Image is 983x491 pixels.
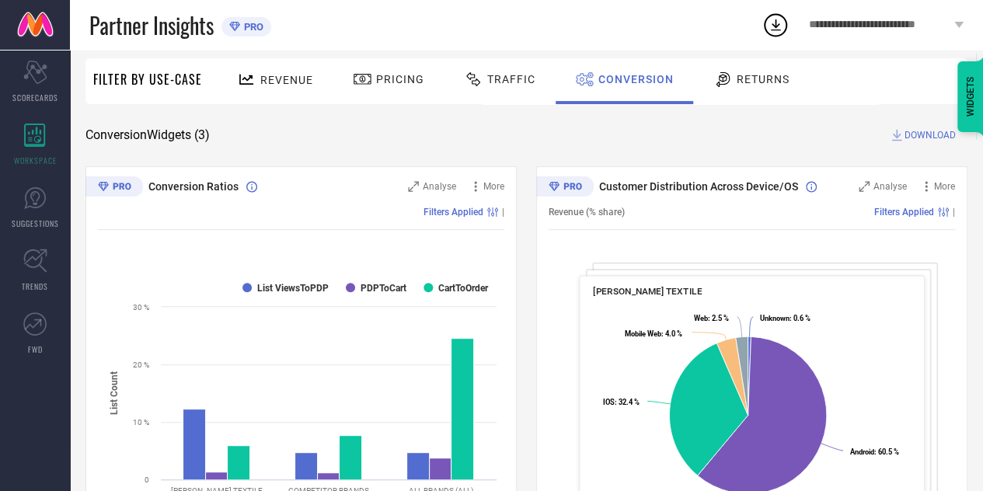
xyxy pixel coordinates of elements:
text: 30 % [133,303,149,312]
span: Partner Insights [89,9,214,41]
text: : 32.4 % [603,398,640,406]
span: Revenue (% share) [549,207,625,218]
tspan: Web [693,314,707,322]
span: Pricing [376,73,424,85]
span: DOWNLOAD [905,127,956,143]
span: | [953,207,955,218]
svg: Zoom [859,181,870,192]
div: Open download list [762,11,790,39]
text: : 2.5 % [693,314,728,322]
span: Customer Distribution Across Device/OS [599,180,798,193]
tspan: Unknown [759,314,789,322]
span: Analyse [423,181,456,192]
tspan: IOS [603,398,615,406]
span: [PERSON_NAME] TEXTILE [593,286,702,297]
text: 10 % [133,418,149,427]
text: CartToOrder [438,283,489,294]
span: Filters Applied [424,207,483,218]
span: Conversion Widgets ( 3 ) [85,127,210,143]
span: Conversion [598,73,674,85]
div: Premium [85,176,143,200]
span: TRENDS [22,280,48,292]
span: More [934,181,955,192]
span: Traffic [487,73,535,85]
tspan: Android [850,447,874,456]
span: FWD [28,343,43,355]
text: List ViewsToPDP [257,283,329,294]
span: Filters Applied [874,207,934,218]
text: PDPToCart [361,283,406,294]
span: SCORECARDS [12,92,58,103]
span: Returns [737,73,790,85]
span: | [502,207,504,218]
text: : 4.0 % [625,329,682,338]
text: 20 % [133,360,149,369]
svg: Zoom [408,181,419,192]
span: PRO [240,21,263,33]
span: Filter By Use-Case [93,70,202,89]
tspan: List Count [109,371,120,415]
text: 0 [145,475,149,484]
text: : 60.5 % [850,447,899,456]
span: WORKSPACE [14,155,57,166]
text: : 0.6 % [759,314,810,322]
span: Conversion Ratios [148,180,239,193]
span: More [483,181,504,192]
span: SUGGESTIONS [12,218,59,229]
tspan: Mobile Web [625,329,661,338]
span: Analyse [873,181,907,192]
div: Premium [536,176,594,200]
span: Revenue [260,74,313,86]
